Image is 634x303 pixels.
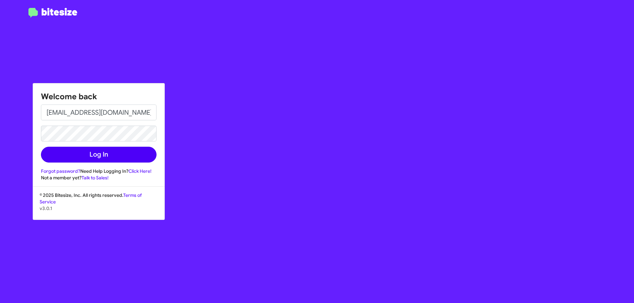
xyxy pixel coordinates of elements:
input: Email address [41,105,157,120]
div: Need Help Logging In? [41,168,157,174]
a: Click Here! [128,168,152,174]
p: v3.0.1 [40,205,158,212]
h1: Welcome back [41,91,157,102]
a: Talk to Sales! [82,175,109,181]
div: © 2025 Bitesize, Inc. All rights reserved. [33,192,164,220]
div: Not a member yet? [41,174,157,181]
button: Log In [41,147,157,163]
a: Forgot password? [41,168,80,174]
